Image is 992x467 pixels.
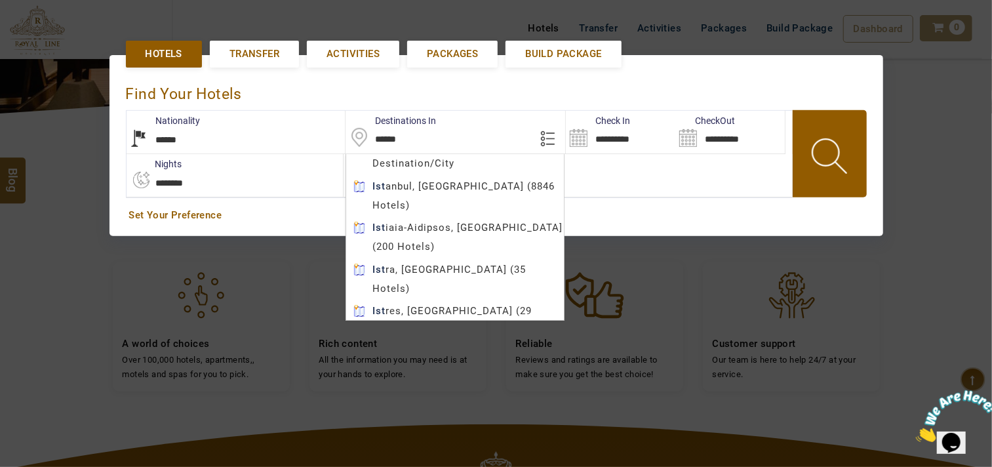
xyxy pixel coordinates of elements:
[346,260,564,298] div: ra, [GEOGRAPHIC_DATA] (35 Hotels)
[372,222,386,233] b: Ist
[372,180,386,192] b: Ist
[506,41,621,68] a: Build Package
[372,264,386,275] b: Ist
[346,218,564,256] div: iaia-Aidipsos, [GEOGRAPHIC_DATA] (200 Hotels)
[229,47,279,61] span: Transfer
[307,41,399,68] a: Activities
[346,114,436,127] label: Destinations In
[327,47,380,61] span: Activities
[525,47,601,61] span: Build Package
[127,114,201,127] label: Nationality
[566,114,630,127] label: Check In
[407,41,498,68] a: Packages
[126,157,182,171] label: nights
[911,385,992,447] iframe: chat widget
[126,71,867,110] div: Find Your Hotels
[5,5,87,57] img: Chat attention grabber
[427,47,478,61] span: Packages
[346,177,564,215] div: anbul, [GEOGRAPHIC_DATA] (8846 Hotels)
[126,41,202,68] a: Hotels
[566,111,675,153] input: Search
[346,154,564,173] div: Destination/City
[129,209,863,222] a: Set Your Preference
[346,302,564,340] div: res, [GEOGRAPHIC_DATA] (29 Hotels)
[675,111,785,153] input: Search
[675,114,735,127] label: CheckOut
[146,47,182,61] span: Hotels
[344,157,402,171] label: Rooms
[210,41,299,68] a: Transfer
[372,305,386,317] b: Ist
